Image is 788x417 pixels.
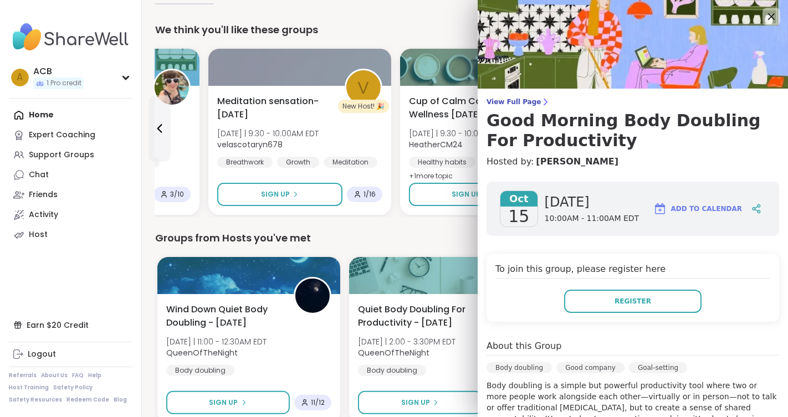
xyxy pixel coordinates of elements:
[41,372,68,379] a: About Us
[487,97,779,106] span: View Full Page
[29,229,48,240] div: Host
[409,95,524,121] span: Cup of Calm Cafe Wellness [DATE]
[29,169,49,181] div: Chat
[409,128,510,139] span: [DATE] | 9:30 - 10:00AM EDT
[72,372,84,379] a: FAQ
[500,191,538,207] span: Oct
[217,128,319,139] span: [DATE] | 9:30 - 10:00AM EDT
[17,70,23,85] span: A
[155,230,775,246] div: Groups from Hosts you've met
[564,290,702,313] button: Register
[9,185,132,205] a: Friends
[648,195,747,222] button: Add to Calendar
[536,155,618,168] a: [PERSON_NAME]
[615,296,651,306] span: Register
[9,396,62,404] a: Safety Resources
[29,130,95,141] div: Expert Coaching
[217,157,273,168] div: Breathwork
[358,391,482,414] button: Sign Up
[358,365,426,376] div: Body doubling
[47,79,81,88] span: 1 Pro credit
[261,189,290,199] span: Sign Up
[9,125,132,145] a: Expert Coaching
[358,336,456,347] span: [DATE] | 2:00 - 3:30PM EDT
[324,157,377,168] div: Meditation
[88,372,101,379] a: Help
[9,384,49,392] a: Host Training
[653,202,667,215] img: ShareWell Logomark
[452,189,480,199] span: Sign Up
[629,362,687,373] div: Goal-setting
[487,97,779,151] a: View Full PageGood Morning Body Doubling For Productivity
[28,349,56,360] div: Logout
[487,362,552,373] div: Body doubling
[53,384,93,392] a: Safety Policy
[409,183,532,206] button: Sign Up
[66,396,109,404] a: Redeem Code
[9,165,132,185] a: Chat
[311,398,325,407] span: 11 / 12
[409,157,475,168] div: Healthy habits
[166,391,290,414] button: Sign Up
[166,365,234,376] div: Body doubling
[29,150,94,161] div: Support Groups
[671,204,742,214] span: Add to Calendar
[338,100,389,113] div: New Host! 🎉
[33,65,84,78] div: ACB
[358,303,473,330] span: Quiet Body Doubling For Productivity - [DATE]
[155,70,189,105] img: Adrienne_QueenOfTheDawn
[9,315,132,335] div: Earn $20 Credit
[217,183,342,206] button: Sign Up
[170,190,184,199] span: 3 / 10
[29,209,58,220] div: Activity
[217,139,283,150] b: velascotaryn678
[545,193,639,211] span: [DATE]
[166,336,267,347] span: [DATE] | 11:00 - 12:30AM EDT
[9,205,132,225] a: Activity
[545,213,639,224] span: 10:00AM - 11:00AM EDT
[495,262,770,279] h4: To join this group, please register here
[487,155,779,168] h4: Hosted by:
[295,279,330,313] img: QueenOfTheNight
[364,190,376,199] span: 1 / 16
[9,225,132,245] a: Host
[166,303,282,330] span: Wind Down Quiet Body Doubling - [DATE]
[209,398,238,408] span: Sign Up
[155,22,775,38] div: We think you'll like these groups
[29,189,58,200] div: Friends
[277,157,319,168] div: Growth
[487,339,561,353] h4: About this Group
[487,111,779,151] h3: Good Morning Body Doubling For Productivity
[409,139,463,150] b: HeatherCM24
[217,95,332,121] span: Meditation sensation-[DATE]
[9,372,37,379] a: Referrals
[358,75,370,101] span: v
[401,398,430,408] span: Sign Up
[556,362,625,373] div: Good company
[9,344,132,364] a: Logout
[114,396,127,404] a: Blog
[9,145,132,165] a: Support Groups
[166,347,238,358] b: QueenOfTheNight
[358,347,429,358] b: QueenOfTheNight
[9,18,132,56] img: ShareWell Nav Logo
[508,207,529,226] span: 15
